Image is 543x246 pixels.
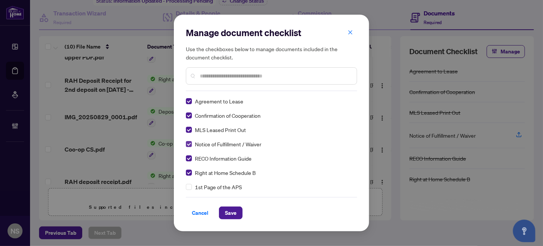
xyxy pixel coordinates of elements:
[348,30,353,35] span: close
[186,207,214,219] button: Cancel
[219,207,243,219] button: Save
[186,27,357,39] h2: Manage document checklist
[195,154,252,162] span: RECO Information Guide
[195,97,243,105] span: Agreement to Lease
[192,207,208,219] span: Cancel
[225,207,237,219] span: Save
[513,220,535,242] button: Open asap
[186,45,357,61] h5: Use the checkboxes below to manage documents included in the document checklist.
[195,169,256,177] span: Right at Home Schedule B
[195,126,246,134] span: MLS Leased Print Out
[195,183,242,191] span: 1st Page of the APS
[195,140,261,148] span: Notice of Fulfillment / Waiver
[195,111,261,120] span: Confirmation of Cooperation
